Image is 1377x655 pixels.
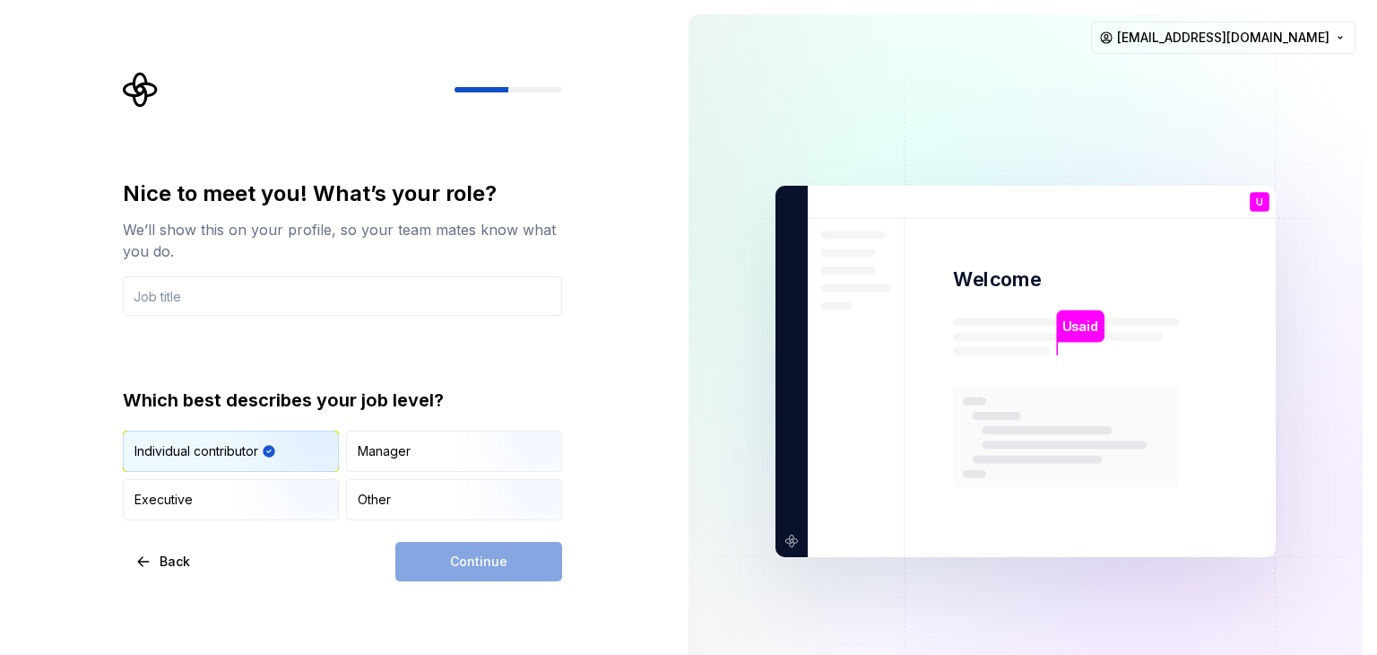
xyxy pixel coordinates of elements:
[160,553,190,571] span: Back
[953,266,1041,293] p: Welcome
[1117,29,1329,47] span: [EMAIL_ADDRESS][DOMAIN_NAME]
[358,442,411,460] div: Manager
[123,219,562,262] div: We’ll show this on your profile, so your team mates know what you do.
[358,491,391,509] div: Other
[123,276,562,316] input: Job title
[134,442,258,460] div: Individual contributor
[123,72,159,108] svg: Supernova Logo
[123,388,562,413] div: Which best describes your job level?
[1091,22,1355,54] button: [EMAIL_ADDRESS][DOMAIN_NAME]
[1062,317,1098,336] p: Usaid
[134,491,193,509] div: Executive
[1256,197,1263,207] p: U
[123,179,562,208] div: Nice to meet you! What’s your role?
[123,542,205,581] button: Back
